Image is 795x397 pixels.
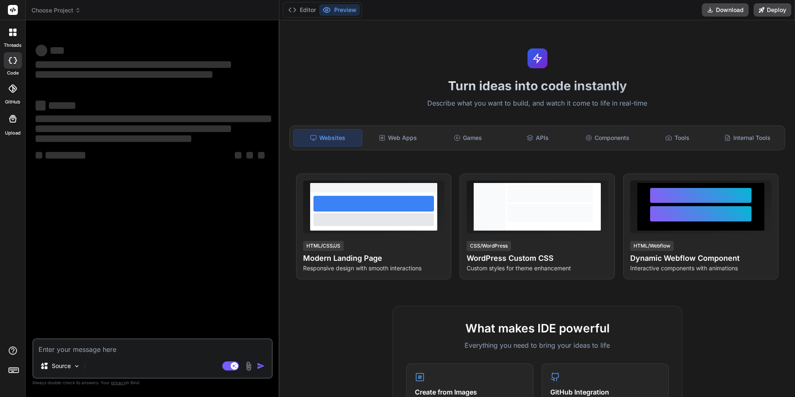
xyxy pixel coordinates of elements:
span: Choose Project [31,6,81,14]
div: Tools [643,129,712,147]
div: Web Apps [364,129,432,147]
span: ‌ [36,45,47,56]
p: Describe what you want to build, and watch it come to life in real-time [284,98,790,109]
span: ‌ [246,152,253,159]
span: ‌ [49,102,75,109]
h4: Dynamic Webflow Component [630,253,771,264]
label: Upload [5,130,21,137]
label: threads [4,42,22,49]
span: ‌ [36,125,231,132]
button: Editor [285,4,319,16]
h2: What makes IDE powerful [406,320,669,337]
span: ‌ [36,101,46,111]
button: Download [702,3,749,17]
h1: Turn ideas into code instantly [284,78,790,93]
div: HTML/Webflow [630,241,674,251]
button: Preview [319,4,360,16]
h4: GitHub Integration [550,387,660,397]
span: ‌ [36,152,42,159]
img: attachment [244,361,253,371]
p: Source [52,362,71,370]
span: ‌ [235,152,241,159]
label: GitHub [5,99,20,106]
div: Games [434,129,502,147]
div: Websites [293,129,362,147]
p: Custom styles for theme enhancement [467,264,608,272]
span: ‌ [36,135,191,142]
img: icon [257,362,265,370]
span: ‌ [51,47,64,54]
span: ‌ [258,152,265,159]
h4: WordPress Custom CSS [467,253,608,264]
div: Components [573,129,642,147]
div: HTML/CSS/JS [303,241,344,251]
span: privacy [111,380,126,385]
div: APIs [503,129,572,147]
label: code [7,70,19,77]
span: ‌ [36,115,271,122]
p: Responsive design with smooth interactions [303,264,444,272]
div: CSS/WordPress [467,241,511,251]
button: Deploy [754,3,791,17]
p: Interactive components with animations [630,264,771,272]
p: Always double-check its answers. Your in Bind [32,379,273,387]
p: Everything you need to bring your ideas to life [406,340,669,350]
span: ‌ [46,152,85,159]
span: ‌ [36,61,231,68]
img: Pick Models [73,363,80,370]
span: ‌ [36,71,212,78]
h4: Modern Landing Page [303,253,444,264]
div: Internal Tools [713,129,781,147]
h4: Create from Images [415,387,525,397]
